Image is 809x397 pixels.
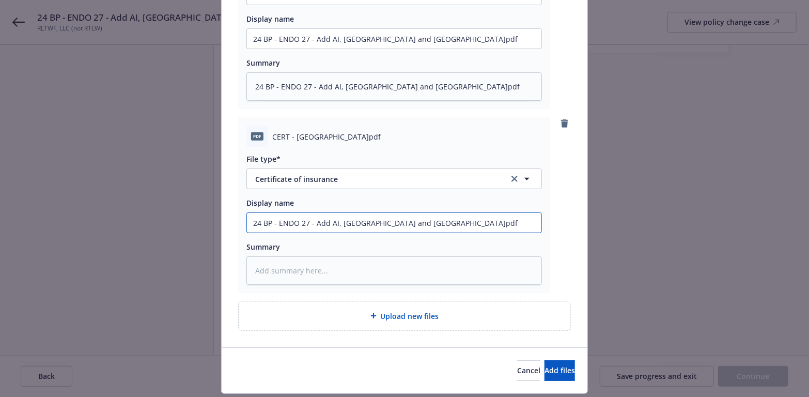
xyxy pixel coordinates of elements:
div: Upload new files [238,301,571,331]
span: File type* [246,154,281,164]
span: Display name [246,14,294,24]
a: remove [558,117,571,130]
button: Certificate of insuranceclear selection [246,169,542,189]
button: Add files [544,360,575,381]
span: Certificate of insurance [255,174,494,185]
span: Upload new files [381,311,439,322]
span: pdf [251,132,263,140]
input: Add display name here... [247,29,541,49]
span: Summary [246,58,280,68]
span: Add files [544,365,575,375]
textarea: 24 BP - ENDO 27 - Add AI, [GEOGRAPHIC_DATA] and [GEOGRAPHIC_DATA]pdf [246,72,542,101]
span: Cancel [517,365,540,375]
span: Summary [246,242,280,252]
input: Add display name here... [247,213,541,233]
span: CERT - [GEOGRAPHIC_DATA]pdf [272,131,381,142]
button: Cancel [517,360,540,381]
span: Display name [246,198,294,208]
a: clear selection [508,173,521,185]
